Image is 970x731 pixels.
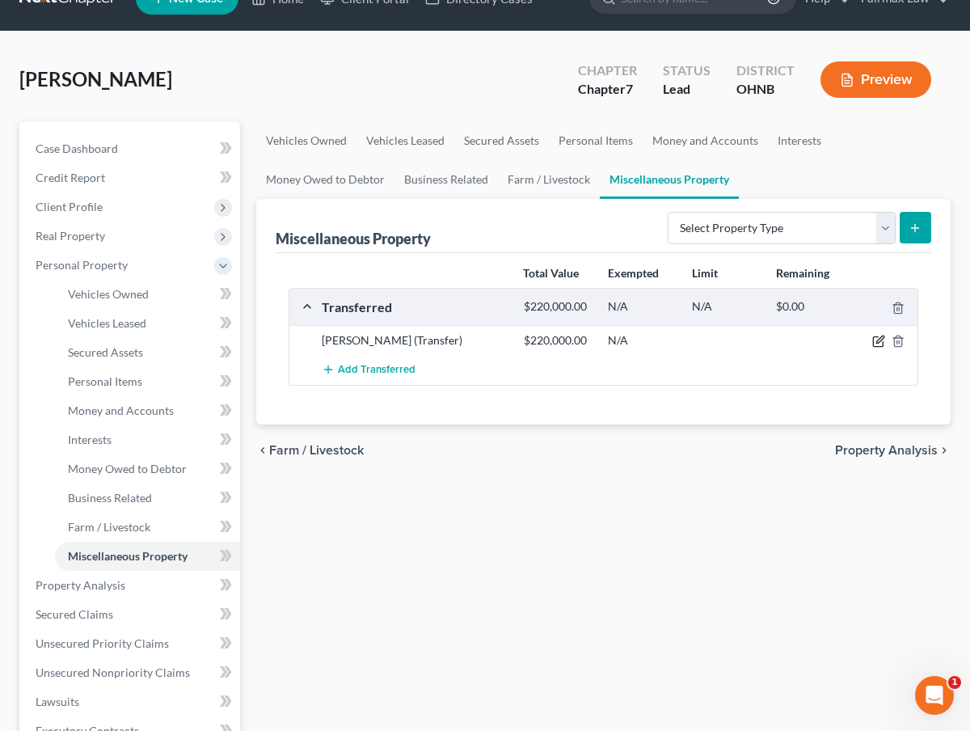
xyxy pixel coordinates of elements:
div: Transferred [314,298,516,315]
a: Lawsuits [23,687,240,716]
span: 7 [626,81,633,96]
div: N/A [600,299,684,315]
a: Property Analysis [23,571,240,600]
div: OHNB [736,80,795,99]
button: Property Analysis chevron_right [835,444,951,457]
span: Money Owed to Debtor [68,462,187,475]
div: Chapter [578,61,637,80]
button: Preview [820,61,931,98]
a: Farm / Livestock [55,513,240,542]
span: Business Related [68,491,152,505]
span: Property Analysis [835,444,938,457]
strong: Exempted [608,266,659,280]
a: Farm / Livestock [498,160,600,199]
span: Unsecured Priority Claims [36,636,169,650]
span: Client Profile [36,200,103,213]
iframe: Intercom live chat [915,676,954,715]
a: Secured Claims [23,600,240,629]
span: Interests [68,433,112,446]
i: chevron_right [938,444,951,457]
div: N/A [600,332,684,349]
a: Credit Report [23,163,240,192]
a: Vehicles Leased [55,309,240,338]
span: Miscellaneous Property [68,549,188,563]
div: $0.00 [768,299,852,315]
span: Personal Items [68,374,142,388]
div: Miscellaneous Property [276,229,431,248]
span: Unsecured Nonpriority Claims [36,666,190,679]
a: Secured Assets [55,338,240,367]
a: Vehicles Leased [356,121,454,160]
div: Chapter [578,80,637,99]
a: Case Dashboard [23,134,240,163]
div: N/A [684,299,768,315]
strong: Remaining [776,266,829,280]
strong: Limit [692,266,718,280]
span: 1 [948,676,961,689]
a: Money and Accounts [643,121,768,160]
button: Add Transferred [322,355,415,385]
span: [PERSON_NAME] [19,67,172,91]
div: Lead [663,80,711,99]
div: District [736,61,795,80]
a: Unsecured Priority Claims [23,629,240,658]
a: Miscellaneous Property [600,160,739,199]
a: Interests [55,425,240,454]
a: Unsecured Nonpriority Claims [23,658,240,687]
a: Business Related [394,160,498,199]
div: $220,000.00 [516,299,600,315]
div: Status [663,61,711,80]
span: Credit Report [36,171,105,184]
a: Vehicles Owned [256,121,356,160]
a: Miscellaneous Property [55,542,240,571]
span: Vehicles Leased [68,316,146,330]
span: Add Transferred [338,364,415,377]
button: chevron_left Farm / Livestock [256,444,364,457]
span: Farm / Livestock [269,444,364,457]
a: Interests [768,121,831,160]
span: Property Analysis [36,578,125,592]
span: Personal Property [36,258,128,272]
a: Personal Items [549,121,643,160]
span: Case Dashboard [36,142,118,155]
i: chevron_left [256,444,269,457]
a: Personal Items [55,367,240,396]
div: [PERSON_NAME] (Transfer) [314,332,516,349]
a: Secured Assets [454,121,549,160]
span: Secured Claims [36,607,113,621]
div: $220,000.00 [516,332,600,349]
span: Farm / Livestock [68,520,150,534]
span: Real Property [36,229,105,243]
span: Money and Accounts [68,404,174,417]
a: Business Related [55,484,240,513]
strong: Total Value [523,266,579,280]
a: Money and Accounts [55,396,240,425]
span: Vehicles Owned [68,287,149,301]
span: Secured Assets [68,345,143,359]
span: Lawsuits [36,695,79,708]
a: Vehicles Owned [55,280,240,309]
a: Money Owed to Debtor [256,160,394,199]
a: Money Owed to Debtor [55,454,240,484]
